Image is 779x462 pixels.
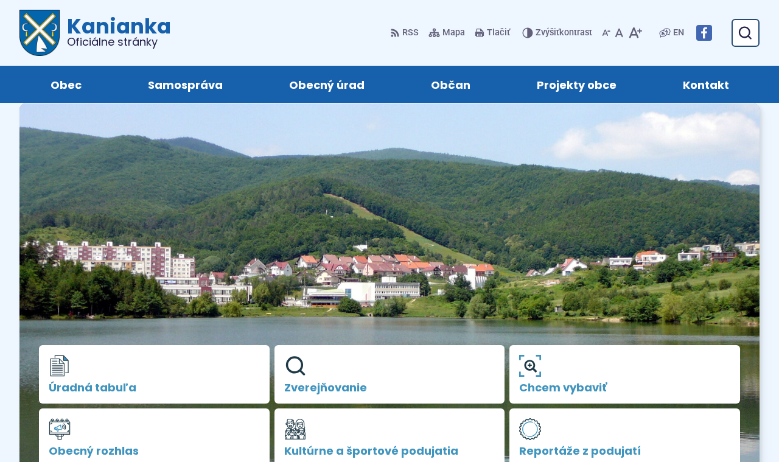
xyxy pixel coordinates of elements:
[274,345,505,404] a: Zverejňovanie
[67,37,171,47] span: Oficiálne stránky
[599,20,613,46] button: Zmenšiť veľkosť písma
[402,26,419,40] span: RSS
[284,382,495,394] span: Zverejňovanie
[671,26,686,40] a: EN
[683,66,729,103] span: Kontakt
[487,28,510,38] span: Tlačiť
[19,10,171,56] a: Logo Kanianka, prejsť na domovskú stránku.
[472,20,512,46] button: Tlačiť
[148,66,223,103] span: Samospráva
[268,66,385,103] a: Obecný úrad
[29,66,102,103] a: Obec
[289,66,365,103] span: Obecný úrad
[426,20,467,46] a: Mapa
[662,66,750,103] a: Kontakt
[522,20,595,46] button: Zvýšiťkontrast
[39,345,270,404] a: Úradná tabuľa
[673,26,684,40] span: EN
[442,26,465,40] span: Mapa
[431,66,470,103] span: Občan
[536,28,592,38] span: kontrast
[509,345,740,404] a: Chcem vybaviť
[626,20,645,46] button: Zväčšiť veľkosť písma
[127,66,243,103] a: Samospráva
[284,445,495,457] span: Kultúrne a športové podujatia
[51,66,82,103] span: Obec
[696,25,712,41] img: Prejsť na Facebook stránku
[60,16,171,47] h1: Kanianka
[536,27,559,38] span: Zvýšiť
[19,10,60,56] img: Prejsť na domovskú stránku
[49,445,260,457] span: Obecný rozhlas
[390,20,421,46] a: RSS
[537,66,617,103] span: Projekty obce
[515,66,637,103] a: Projekty obce
[613,20,626,46] button: Nastaviť pôvodnú veľkosť písma
[519,445,730,457] span: Reportáže z podujatí
[410,66,491,103] a: Občan
[49,382,260,394] span: Úradná tabuľa
[519,382,730,394] span: Chcem vybaviť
